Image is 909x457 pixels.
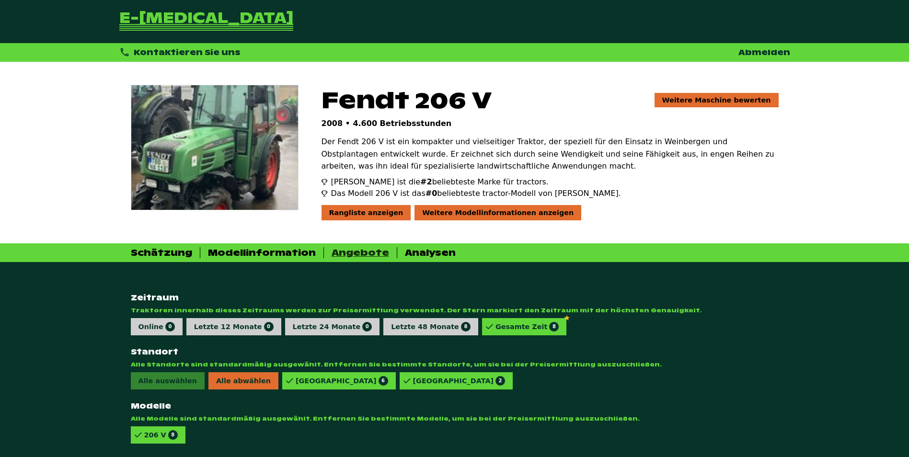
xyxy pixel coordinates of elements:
span: 0 [165,322,175,331]
div: Rangliste anzeigen [322,205,411,220]
span: 8 [168,430,178,440]
span: 6 [379,376,388,386]
div: 206 V [144,430,178,440]
strong: Standort [131,347,779,357]
span: #2 [420,177,432,186]
p: Der Fendt 206 V ist ein kompakter und vielseitiger Traktor, der speziell für den Einsatz in Weinb... [322,136,779,172]
div: Weitere Modellinformationen anzeigen [414,205,581,220]
span: Traktoren innerhalb dieses Zeitraums werden zur Preisermittlung verwendet. Der Stern markiert den... [131,307,779,314]
p: 2008 • 4.600 Betriebsstunden [322,119,779,128]
a: Zurück zur Startseite [119,11,293,32]
span: 8 [461,322,471,331]
a: Abmelden [738,47,790,57]
span: Fendt 206 V [322,85,492,115]
span: 8 [549,322,559,331]
span: Alle Modelle sind standardmäßig ausgewählt. Entfernen Sie bestimmte Modelle, um sie bei der Preis... [131,415,779,423]
span: Das Modell 206 V ist das beliebteste tractor-Modell von [PERSON_NAME]. [331,188,621,199]
img: Fendt 206 V [131,85,298,210]
div: Angebote [332,247,389,258]
div: Modellinformation [208,247,316,258]
div: Kontaktieren Sie uns [119,47,241,58]
div: [GEOGRAPHIC_DATA] [413,376,506,386]
span: #0 [426,189,437,198]
span: Alle abwählen [208,372,278,389]
div: Schätzung [131,247,192,258]
div: Letzte 12 Monate [194,322,274,331]
div: Analysen [405,247,456,258]
span: Alle auswählen [131,372,205,389]
a: Weitere Maschine bewerten [655,93,779,107]
strong: Modelle [131,401,779,411]
span: Alle Standorte sind standardmäßig ausgewählt. Entfernen Sie bestimmte Standorte, um sie bei der P... [131,361,779,368]
div: Online [138,322,175,331]
div: Letzte 24 Monate [293,322,372,331]
span: Kontaktieren Sie uns [134,47,241,57]
div: Letzte 48 Monate [391,322,471,331]
span: 0 [264,322,274,331]
span: 0 [362,322,372,331]
span: [PERSON_NAME] ist die beliebteste Marke für tractors. [331,176,549,188]
div: [GEOGRAPHIC_DATA] [296,376,388,386]
span: 2 [495,376,505,386]
strong: Zeitraum [131,293,779,303]
div: Gesamte Zeit [495,322,559,331]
